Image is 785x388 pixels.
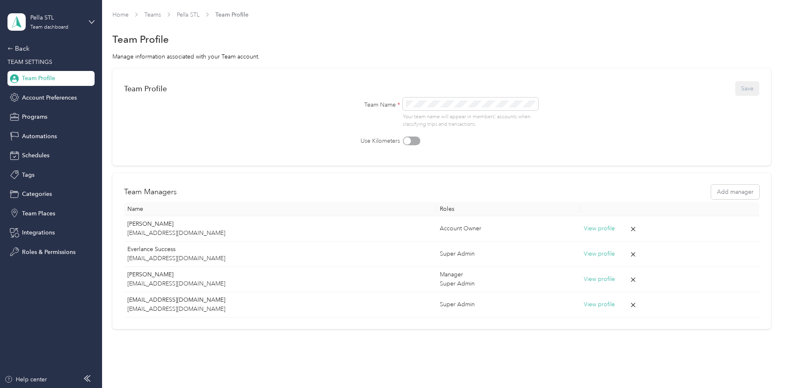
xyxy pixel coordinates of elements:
th: Roles [436,202,580,216]
p: [PERSON_NAME] [127,270,433,279]
p: [EMAIL_ADDRESS][DOMAIN_NAME] [127,305,433,314]
p: Everlance Success [127,245,433,254]
h2: Team Managers [124,186,177,198]
button: Help center [5,375,47,384]
div: Account Owner [440,224,577,233]
span: Tags [22,171,34,179]
span: Categories [22,190,52,198]
div: Team dashboard [30,25,68,30]
p: [EMAIL_ADDRESS][DOMAIN_NAME] [127,295,433,305]
div: Back [7,44,90,54]
p: [EMAIL_ADDRESS][DOMAIN_NAME] [127,229,433,238]
button: View profile [584,249,615,259]
p: [EMAIL_ADDRESS][DOMAIN_NAME] [127,254,433,263]
button: View profile [584,300,615,309]
button: View profile [584,275,615,284]
th: Name [124,202,436,216]
button: View profile [584,224,615,233]
label: Use Kilometers [325,137,400,145]
span: Automations [22,132,57,141]
p: [EMAIL_ADDRESS][DOMAIN_NAME] [127,279,433,288]
a: Home [112,11,129,18]
h1: Team Profile [112,35,169,44]
span: Schedules [22,151,49,160]
span: Account Preferences [22,93,77,102]
button: Add manager [711,185,759,199]
div: Pella STL [30,13,82,22]
div: Super Admin [440,279,577,288]
div: Super Admin [440,249,577,259]
div: Manager [440,270,577,279]
a: Teams [144,11,161,18]
span: Roles & Permissions [22,248,76,256]
span: TEAM SETTINGS [7,59,52,66]
span: Team Profile [22,74,55,83]
label: Team Name [325,100,400,109]
div: Super Admin [440,300,577,309]
span: Team Places [22,209,55,218]
div: Manage information associated with your Team account. [112,52,771,61]
span: Team Profile [215,10,249,19]
p: [PERSON_NAME] [127,220,433,229]
a: Pella STL [177,11,200,18]
div: Team Profile [124,84,167,93]
p: Your team name will appear in members’ accounts when classifying trips and transactions. [403,113,539,128]
span: Integrations [22,228,55,237]
iframe: Everlance-gr Chat Button Frame [739,342,785,388]
span: Programs [22,112,47,121]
